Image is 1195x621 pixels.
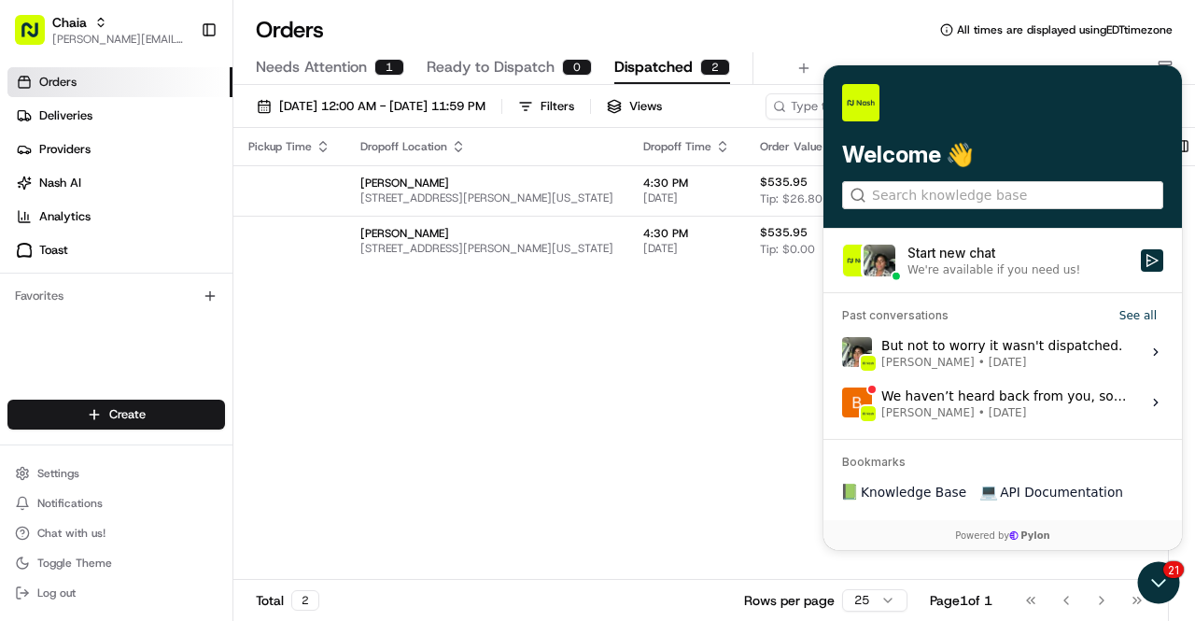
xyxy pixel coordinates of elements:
span: All times are displayed using EDT timezone [957,22,1173,37]
div: Favorites [7,281,225,311]
div: 2 [291,590,319,611]
span: Chat with us! [37,526,105,541]
span: Providers [39,141,91,158]
span: Dispatched [614,56,693,78]
span: Tip: $26.80 [760,191,822,206]
span: Ready to Dispatch [427,56,555,78]
h1: Orders [256,15,324,45]
a: Toast [7,235,232,265]
span: Views [629,98,662,115]
span: $535.95 [760,175,808,190]
span: [PERSON_NAME] [360,226,613,241]
span: [DATE] [643,191,730,205]
img: Toast logo [17,243,32,257]
span: Orders [39,74,77,91]
div: Pickup Time [248,139,330,154]
button: [PERSON_NAME][EMAIL_ADDRESS][DOMAIN_NAME] [52,32,186,47]
span: Toast [39,242,68,259]
button: Chaia[PERSON_NAME][EMAIL_ADDRESS][DOMAIN_NAME] [7,7,193,52]
button: Settings [7,460,225,487]
div: Dropoff Time [643,139,730,154]
span: 4:30 PM [643,226,730,241]
span: Deliveries [39,107,92,124]
button: Create [7,400,225,430]
button: [DATE] 12:00 AM - [DATE] 11:59 PM [248,93,494,120]
a: Deliveries [7,101,232,131]
span: [STREET_ADDRESS][PERSON_NAME][US_STATE] [360,191,613,205]
span: Needs Attention [256,56,367,78]
span: Toggle Theme [37,556,112,571]
button: Log out [7,580,225,606]
a: Providers [7,134,232,164]
span: [DATE] [643,241,730,256]
a: Orders [7,67,232,97]
button: Notifications [7,490,225,516]
button: Views [598,93,670,120]
div: Order Value [760,139,841,154]
span: [PERSON_NAME] [360,176,613,191]
button: Chat with us! [7,520,225,546]
span: Create [109,406,146,423]
div: 0 [562,59,592,76]
p: Rows per page [744,591,835,610]
div: Total [256,590,319,611]
span: Tip: $0.00 [760,242,815,257]
div: 1 [374,59,404,76]
span: [DATE] 12:00 AM - [DATE] 11:59 PM [279,98,485,115]
span: Log out [37,586,76,600]
span: [STREET_ADDRESS][PERSON_NAME][US_STATE] [360,241,613,256]
iframe: Customer support window [823,65,1182,550]
input: Type to search [766,93,934,120]
div: 2 [700,59,730,76]
span: $535.95 [760,225,808,240]
div: Filters [541,98,574,115]
span: Nash AI [39,175,81,191]
span: Settings [37,466,79,481]
button: Filters [510,93,583,120]
span: 4:30 PM [643,176,730,191]
div: Page 1 of 1 [930,591,992,610]
a: Nash AI [7,168,232,198]
button: Chaia [52,13,87,32]
button: Toggle Theme [7,550,225,576]
a: Analytics [7,202,232,232]
span: Notifications [37,496,103,511]
div: Dropoff Location [360,139,613,154]
span: Analytics [39,208,91,225]
iframe: Open customer support [1135,559,1186,610]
